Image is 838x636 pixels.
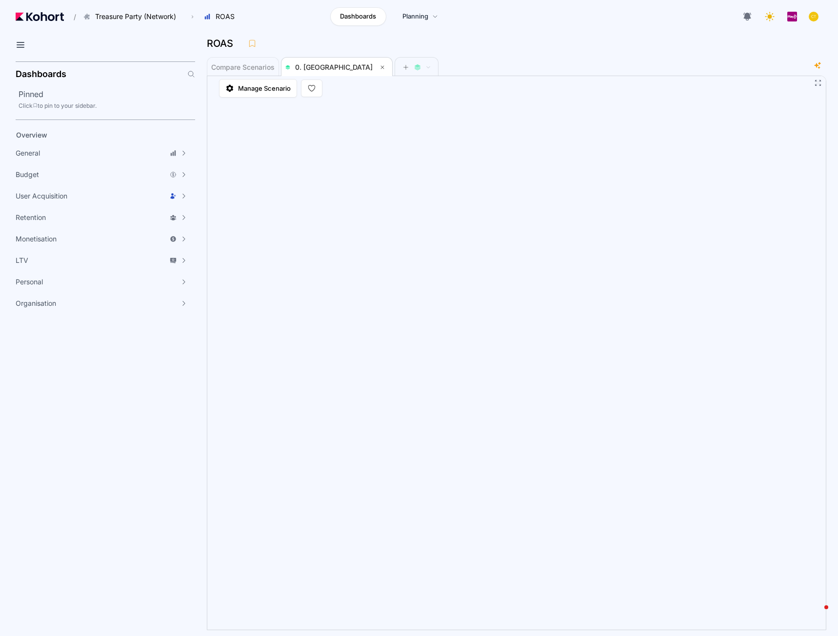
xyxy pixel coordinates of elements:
img: Kohort logo [16,12,64,21]
span: Manage Scenario [238,83,291,93]
h2: Pinned [19,88,195,100]
span: Overview [16,131,47,139]
span: User Acquisition [16,191,67,201]
button: Fullscreen [814,79,822,87]
a: Dashboards [330,7,386,26]
span: ROAS [216,12,235,21]
a: Overview [13,128,179,142]
span: Monetisation [16,234,57,244]
span: Personal [16,277,43,287]
h3: ROAS [207,39,239,48]
h2: Dashboards [16,70,66,79]
span: Planning [402,12,428,21]
img: logo_PlayQ_20230721100321046856.png [787,12,797,21]
span: 0. [GEOGRAPHIC_DATA] [295,63,373,71]
span: Budget [16,170,39,179]
span: Treasure Party (Network) [95,12,176,21]
a: Manage Scenario [219,79,297,98]
span: Compare Scenarios [211,64,275,71]
span: LTV [16,256,28,265]
div: Click to pin to your sidebar. [19,102,195,110]
span: / [66,12,76,22]
span: › [189,13,196,20]
button: Treasure Party (Network) [78,8,186,25]
iframe: Intercom live chat [805,603,828,626]
span: General [16,148,40,158]
span: Organisation [16,298,56,308]
span: Dashboards [340,12,376,21]
a: Planning [392,7,448,26]
button: ROAS [199,8,245,25]
span: Retention [16,213,46,222]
